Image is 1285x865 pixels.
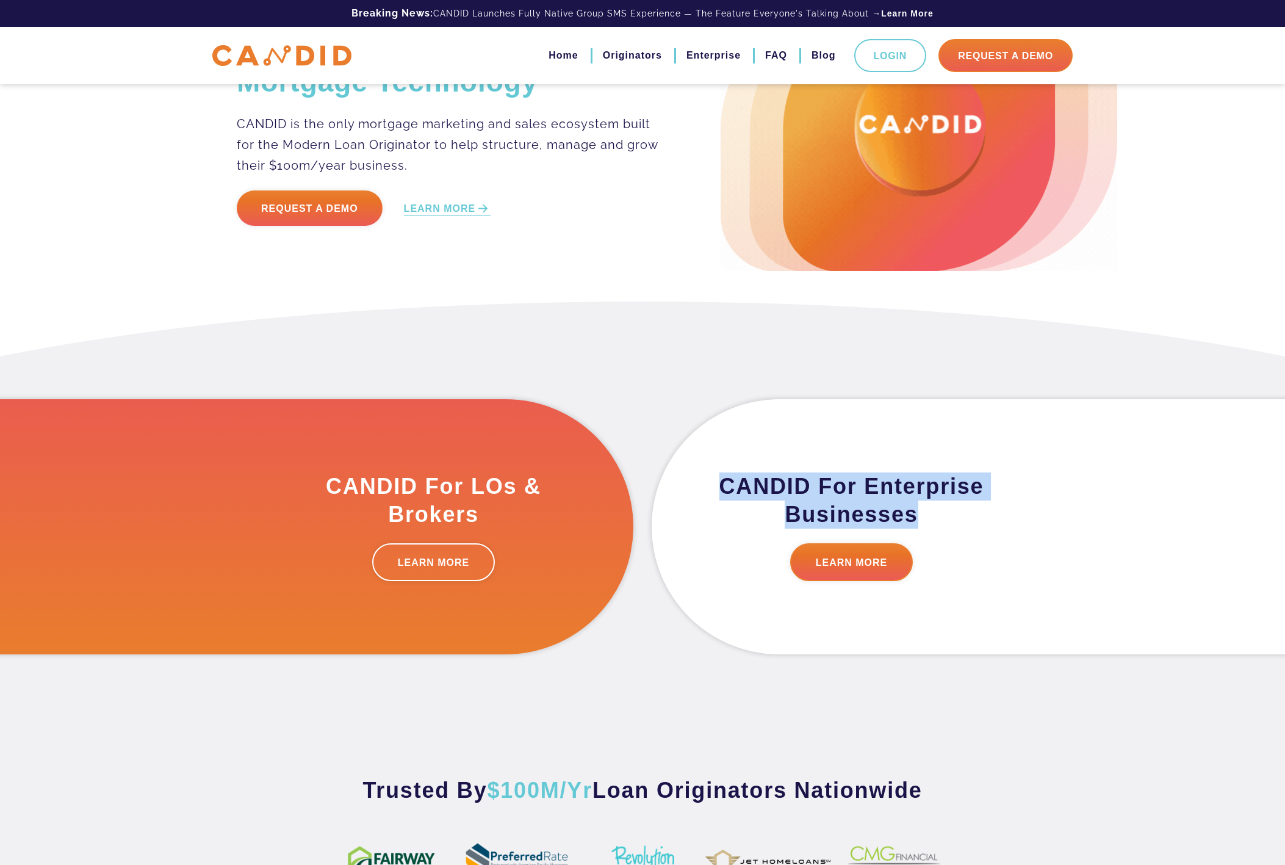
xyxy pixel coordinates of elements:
b: Breaking News: [351,7,433,19]
a: LEARN MORE [404,202,491,216]
a: Request A Demo [938,39,1073,72]
span: $100M/Yr [487,778,592,803]
a: Learn More [881,7,933,20]
a: Login [854,39,927,72]
a: LEARN MORE [790,543,913,581]
h3: CANDID For LOs & Brokers [295,472,572,529]
h3: Trusted By Loan Originators Nationwide [337,776,948,805]
a: Enterprise [686,45,741,66]
a: LEARN MORE [372,543,495,581]
span: Mortgage Technology [237,66,538,98]
a: Blog [812,45,836,66]
a: Request a Demo [237,190,383,226]
a: FAQ [765,45,787,66]
p: CANDID is the only mortgage marketing and sales ecosystem built for the Modern Loan Originator to... [237,114,660,176]
a: Originators [603,45,662,66]
img: CANDID APP [212,45,351,67]
h3: CANDID For Enterprise Businesses [713,472,990,529]
a: Home [549,45,578,66]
